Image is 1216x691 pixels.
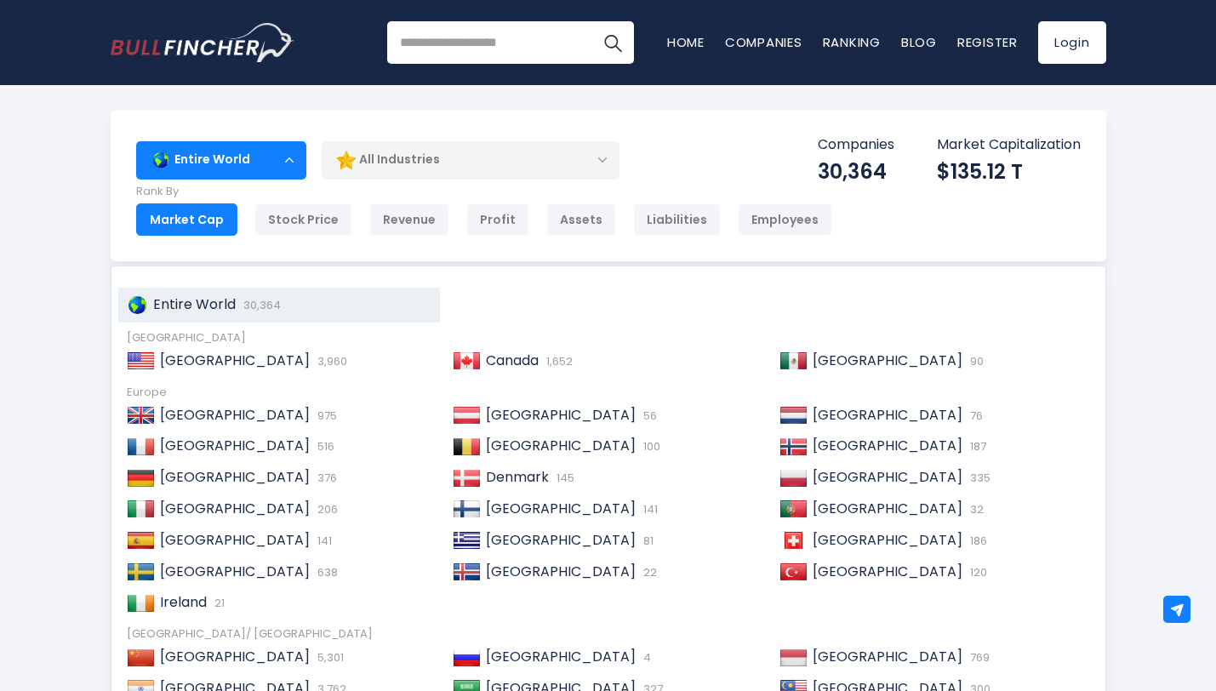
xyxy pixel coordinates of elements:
[313,408,337,424] span: 975
[486,467,549,487] span: Denmark
[313,470,337,486] span: 376
[313,501,338,517] span: 206
[160,562,310,581] span: [GEOGRAPHIC_DATA]
[160,467,310,487] span: [GEOGRAPHIC_DATA]
[239,297,281,313] span: 30,364
[738,203,832,236] div: Employees
[160,436,310,455] span: [GEOGRAPHIC_DATA]
[254,203,352,236] div: Stock Price
[966,408,983,424] span: 76
[160,530,310,550] span: [GEOGRAPHIC_DATA]
[813,436,962,455] span: [GEOGRAPHIC_DATA]
[210,595,225,611] span: 21
[486,405,636,425] span: [GEOGRAPHIC_DATA]
[136,185,832,199] p: Rank By
[153,294,236,314] span: Entire World
[966,353,984,369] span: 90
[639,408,657,424] span: 56
[813,499,962,518] span: [GEOGRAPHIC_DATA]
[937,158,1081,185] div: $135.12 T
[725,33,802,51] a: Companies
[486,530,636,550] span: [GEOGRAPHIC_DATA]
[813,351,962,370] span: [GEOGRAPHIC_DATA]
[552,470,574,486] span: 145
[813,530,962,550] span: [GEOGRAPHIC_DATA]
[813,647,962,666] span: [GEOGRAPHIC_DATA]
[823,33,881,51] a: Ranking
[486,647,636,666] span: [GEOGRAPHIC_DATA]
[966,533,987,549] span: 186
[127,627,1090,642] div: [GEOGRAPHIC_DATA]/ [GEOGRAPHIC_DATA]
[818,136,894,154] p: Companies
[546,203,616,236] div: Assets
[486,351,539,370] span: Canada
[160,647,310,666] span: [GEOGRAPHIC_DATA]
[466,203,529,236] div: Profit
[160,351,310,370] span: [GEOGRAPHIC_DATA]
[639,533,654,549] span: 81
[111,23,294,62] img: Bullfincher logo
[313,438,334,454] span: 516
[486,499,636,518] span: [GEOGRAPHIC_DATA]
[160,592,207,612] span: Ireland
[322,140,619,180] div: All Industries
[136,203,237,236] div: Market Cap
[1038,21,1106,64] a: Login
[127,385,1090,400] div: Europe
[486,562,636,581] span: [GEOGRAPHIC_DATA]
[966,501,984,517] span: 32
[127,331,1090,345] div: [GEOGRAPHIC_DATA]
[901,33,937,51] a: Blog
[313,533,332,549] span: 141
[313,353,347,369] span: 3,960
[639,501,658,517] span: 141
[639,564,657,580] span: 22
[966,438,986,454] span: 187
[111,23,294,62] a: Go to homepage
[966,649,990,665] span: 769
[591,21,634,64] button: Search
[486,436,636,455] span: [GEOGRAPHIC_DATA]
[966,470,990,486] span: 335
[639,649,651,665] span: 4
[937,136,1081,154] p: Market Capitalization
[313,649,344,665] span: 5,301
[160,499,310,518] span: [GEOGRAPHIC_DATA]
[633,203,721,236] div: Liabilities
[957,33,1018,51] a: Register
[813,405,962,425] span: [GEOGRAPHIC_DATA]
[639,438,660,454] span: 100
[542,353,573,369] span: 1,652
[818,158,894,185] div: 30,364
[136,140,306,180] div: Entire World
[966,564,987,580] span: 120
[667,33,705,51] a: Home
[313,564,338,580] span: 638
[160,405,310,425] span: [GEOGRAPHIC_DATA]
[813,467,962,487] span: [GEOGRAPHIC_DATA]
[369,203,449,236] div: Revenue
[813,562,962,581] span: [GEOGRAPHIC_DATA]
